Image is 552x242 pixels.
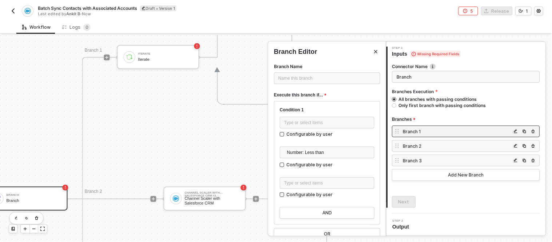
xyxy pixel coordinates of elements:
[324,231,330,237] div: OR
[280,107,374,113] div: Condition 1
[32,227,36,231] span: icon-minus
[23,227,27,231] span: icon-play
[403,143,512,149] div: Branch 2
[520,156,529,165] button: copy-branch
[392,96,537,102] label: All branches with passing conditions
[520,127,529,136] button: copy-branch
[512,127,520,136] button: copy-branch
[531,158,536,163] img: copy-branch
[523,144,527,148] img: copy-branch
[519,9,523,13] span: icon-versioning
[83,24,91,31] sup: 0
[392,63,540,70] label: Connector Name
[448,172,484,178] div: Add New Branch
[372,47,380,56] button: Close
[66,11,80,16] span: Ankit B
[514,158,518,163] img: copy-branch
[463,9,468,13] span: icon-error-page
[274,47,317,56] span: Branch Editor
[523,158,527,163] img: copy-branch
[392,102,537,108] label: Only first branch with passing conditions
[142,6,146,10] span: icon-edit
[430,64,436,70] img: icon-info
[393,219,412,222] span: Step 2
[529,156,538,165] button: copy-branch
[280,207,374,219] button: AND
[38,11,275,17] div: Last edited by - Now
[397,96,477,102] span: All branches with passing conditions
[24,8,31,14] img: integration-icon
[286,131,333,138] div: Configurable by user
[386,47,546,208] div: Step 1Inputs Missing Required FieldsConnector Nameicon-infoBranches ExecutionAll branches with pa...
[274,63,302,71] label: Branch Name
[392,71,540,83] input: Enter description
[322,210,332,216] div: AND
[9,7,17,15] button: back
[512,156,520,165] button: copy-branch
[286,162,333,168] div: Configurable by user
[22,24,51,30] div: Workflow
[512,142,520,150] button: copy-branch
[520,142,529,150] button: copy-branch
[529,127,538,136] button: copy-branch
[62,24,91,31] div: Logs
[274,91,326,100] span: Execute this branch if...
[529,142,538,150] button: copy-branch
[531,129,536,134] img: copy-branch
[392,169,540,181] button: Add New Branch
[470,8,473,14] div: 5
[514,129,518,134] img: copy-branch
[40,227,45,231] span: icon-expand
[393,223,412,230] span: Output
[392,88,540,95] label: Branches Execution
[410,51,461,57] span: Missing Required Fields
[403,158,512,164] div: Branch 3
[481,7,513,15] button: Release
[526,8,528,14] div: 1
[392,50,461,57] span: Inputs
[287,147,370,158] span: Number: Less than
[392,47,461,49] span: Step 1
[286,191,333,198] div: Configurable by user
[397,102,486,108] span: Only first branch with passing conditions
[458,7,478,15] button: 5
[274,228,380,240] button: OR
[523,129,527,134] img: copy-branch
[392,115,416,124] span: Branches
[403,128,512,135] div: Branch 1
[516,7,532,15] button: 1
[140,5,176,11] div: Draft • Version 1
[38,5,137,11] span: Batch Sync Contacts with Associated Accounts
[514,144,518,148] img: copy-branch
[537,9,541,13] span: icon-settings
[392,196,416,208] button: Next
[10,8,16,14] img: back
[531,144,536,148] img: copy-branch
